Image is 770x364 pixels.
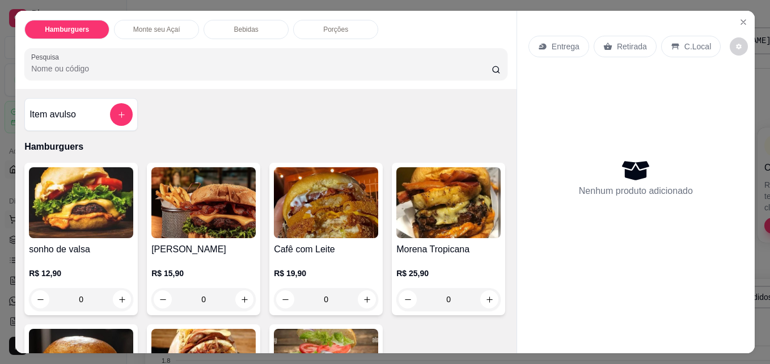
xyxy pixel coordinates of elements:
p: Nenhum produto adicionado [579,184,693,198]
button: decrease-product-quantity [276,290,294,308]
img: product-image [29,167,133,238]
p: R$ 25,90 [396,268,501,279]
p: R$ 15,90 [151,268,256,279]
button: increase-product-quantity [358,290,376,308]
h4: sonho de valsa [29,243,133,256]
h4: Item avulso [29,108,76,121]
button: decrease-product-quantity [31,290,49,308]
button: decrease-product-quantity [154,290,172,308]
h4: Cafê com Leite [274,243,378,256]
img: product-image [151,167,256,238]
p: R$ 19,90 [274,268,378,279]
p: Retirada [617,41,647,52]
p: Porções [323,25,348,34]
button: Close [734,13,752,31]
p: Monte seu Açaí [133,25,180,34]
p: Entrega [552,41,579,52]
img: product-image [274,167,378,238]
button: add-separate-item [110,103,133,126]
p: Bebidas [234,25,258,34]
button: increase-product-quantity [480,290,498,308]
label: Pesquisa [31,52,63,62]
input: Pesquisa [31,63,492,74]
img: product-image [396,167,501,238]
p: R$ 12,90 [29,268,133,279]
h4: [PERSON_NAME] [151,243,256,256]
button: increase-product-quantity [113,290,131,308]
p: C.Local [684,41,711,52]
button: decrease-product-quantity [730,37,748,56]
button: increase-product-quantity [235,290,253,308]
p: Hamburguers [24,140,507,154]
h4: Morena Tropicana [396,243,501,256]
p: Hamburguers [45,25,89,34]
button: decrease-product-quantity [399,290,417,308]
